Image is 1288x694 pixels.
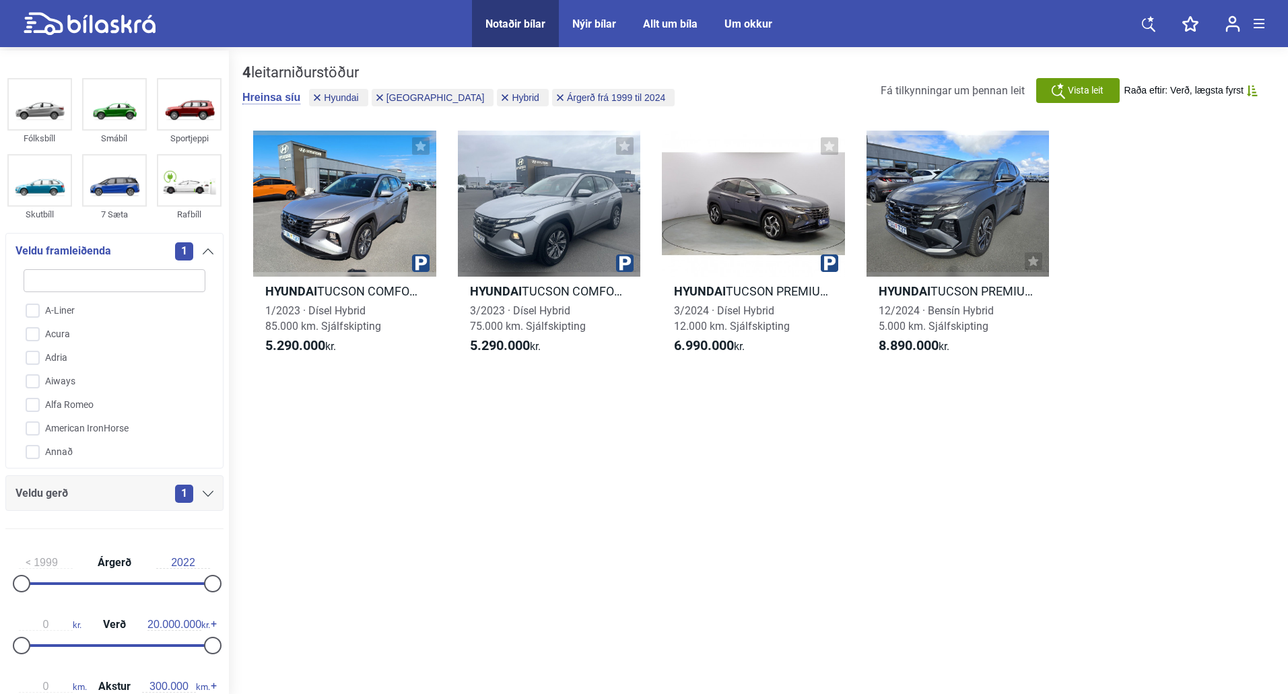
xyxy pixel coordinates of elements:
[147,619,210,631] span: kr.
[879,337,939,353] b: 8.890.000
[7,207,72,222] div: Skutbíll
[724,18,772,30] a: Um okkur
[82,131,147,146] div: Smábíl
[157,207,222,222] div: Rafbíll
[94,557,135,568] span: Árgerð
[470,284,522,298] b: Hyundai
[497,89,548,106] button: Hybrid
[242,64,251,81] b: 4
[485,18,545,30] a: Notaðir bílar
[674,337,734,353] b: 6.990.000
[372,89,494,106] button: [GEOGRAPHIC_DATA]
[242,64,678,81] div: leitarniðurstöður
[512,93,539,102] span: Hybrid
[175,242,193,261] span: 1
[879,338,949,354] span: kr.
[412,254,430,272] img: parking.png
[674,338,745,354] span: kr.
[265,284,317,298] b: Hyundai
[309,89,368,106] button: Hyundai
[95,681,134,692] span: Akstur
[15,484,68,503] span: Veldu gerð
[19,681,87,693] span: km.
[265,304,381,333] span: 1/2023 · Dísel Hybrid 85.000 km. Sjálfskipting
[1225,15,1240,32] img: user-login.svg
[324,93,358,102] span: Hyundai
[470,338,541,354] span: kr.
[567,93,665,102] span: Árgerð frá 1999 til 2024
[100,619,129,630] span: Verð
[867,283,1050,299] h2: TUCSON PREMIUM MHEV
[1124,85,1244,96] span: Raða eftir: Verð, lægsta fyrst
[19,619,81,631] span: kr.
[821,254,838,272] img: parking.png
[662,131,845,366] a: HyundaiTUCSON PREMIUM MEHV3/2024 · Dísel Hybrid12.000 km. Sjálfskipting6.990.000kr.
[265,337,325,353] b: 5.290.000
[242,91,300,104] button: Hreinsa síu
[674,304,790,333] span: 3/2024 · Dísel Hybrid 12.000 km. Sjálfskipting
[470,304,586,333] span: 3/2023 · Dísel Hybrid 75.000 km. Sjálfskipting
[157,131,222,146] div: Sportjeppi
[7,131,72,146] div: Fólksbíll
[616,254,634,272] img: parking.png
[142,681,210,693] span: km.
[470,337,530,353] b: 5.290.000
[1068,83,1104,98] span: Vista leit
[458,283,641,299] h2: TUCSON COMFORT MHEV
[662,283,845,299] h2: TUCSON PREMIUM MEHV
[879,304,994,333] span: 12/2024 · Bensín Hybrid 5.000 km. Sjálfskipting
[82,207,147,222] div: 7 Sæta
[253,131,436,366] a: HyundaiTUCSON COMFORT MHEV1/2023 · Dísel Hybrid85.000 km. Sjálfskipting5.290.000kr.
[552,89,675,106] button: Árgerð frá 1999 til 2024
[643,18,698,30] a: Allt um bíla
[572,18,616,30] a: Nýir bílar
[867,131,1050,366] a: HyundaiTUCSON PREMIUM MHEV12/2024 · Bensín Hybrid5.000 km. Sjálfskipting8.890.000kr.
[879,284,930,298] b: Hyundai
[458,131,641,366] a: HyundaiTUCSON COMFORT MHEV3/2023 · Dísel Hybrid75.000 km. Sjálfskipting5.290.000kr.
[674,284,726,298] b: Hyundai
[1124,85,1258,96] button: Raða eftir: Verð, lægsta fyrst
[253,283,436,299] h2: TUCSON COMFORT MHEV
[15,242,111,261] span: Veldu framleiðenda
[265,338,336,354] span: kr.
[175,485,193,503] span: 1
[386,93,485,102] span: [GEOGRAPHIC_DATA]
[881,84,1025,97] span: Fá tilkynningar um þennan leit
